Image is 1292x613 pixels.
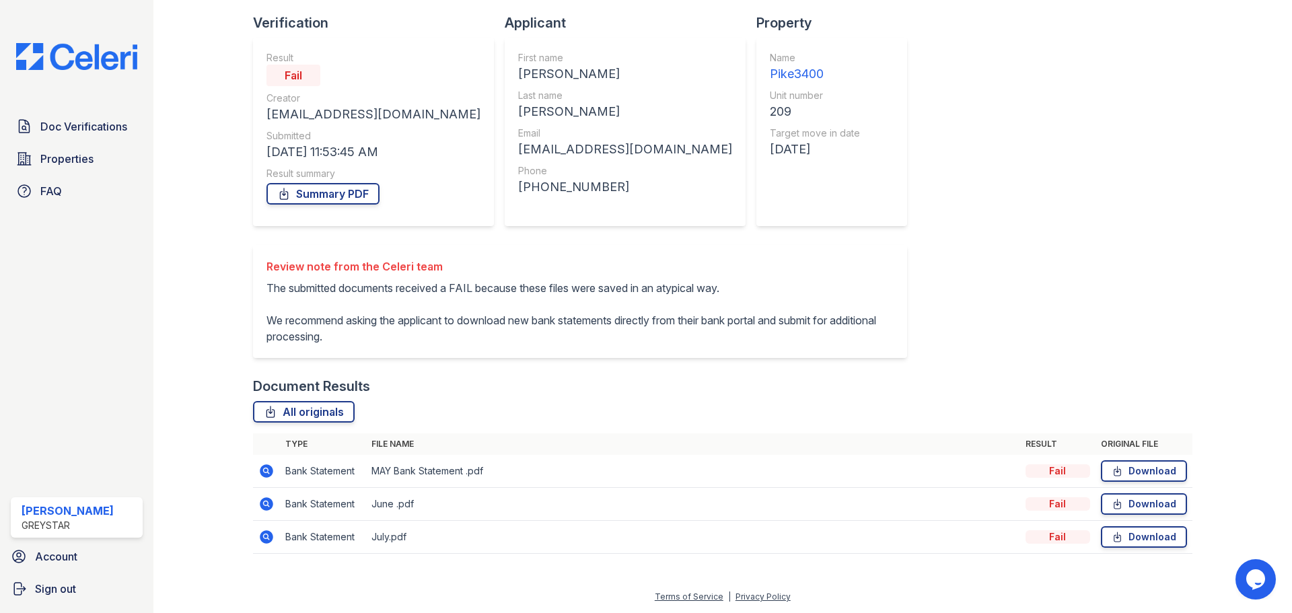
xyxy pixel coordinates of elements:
a: Sign out [5,575,148,602]
div: | [728,591,731,602]
th: Original file [1096,433,1192,455]
td: July.pdf [366,521,1020,554]
a: Doc Verifications [11,113,143,140]
div: [PERSON_NAME] [22,503,114,519]
div: Greystar [22,519,114,532]
div: [DATE] 11:53:45 AM [266,143,480,161]
a: Account [5,543,148,570]
div: Target move in date [770,127,860,140]
div: 209 [770,102,860,121]
div: Document Results [253,377,370,396]
td: Bank Statement [280,455,366,488]
span: Doc Verifications [40,118,127,135]
div: [PERSON_NAME] [518,65,732,83]
span: Sign out [35,581,76,597]
a: All originals [253,401,355,423]
div: First name [518,51,732,65]
div: Applicant [505,13,756,32]
span: FAQ [40,183,62,199]
div: Name [770,51,860,65]
div: Creator [266,92,480,105]
div: [EMAIL_ADDRESS][DOMAIN_NAME] [518,140,732,159]
td: Bank Statement [280,521,366,554]
iframe: chat widget [1235,559,1279,600]
a: Summary PDF [266,183,380,205]
div: Unit number [770,89,860,102]
a: Download [1101,526,1187,548]
div: [EMAIL_ADDRESS][DOMAIN_NAME] [266,105,480,124]
div: Submitted [266,129,480,143]
div: Email [518,127,732,140]
span: Properties [40,151,94,167]
a: Privacy Policy [735,591,791,602]
a: FAQ [11,178,143,205]
div: Fail [1026,530,1090,544]
div: Result [266,51,480,65]
div: Pike3400 [770,65,860,83]
div: [DATE] [770,140,860,159]
th: Type [280,433,366,455]
td: June .pdf [366,488,1020,521]
a: Download [1101,460,1187,482]
div: Verification [253,13,505,32]
a: Download [1101,493,1187,515]
a: Terms of Service [655,591,723,602]
th: File name [366,433,1020,455]
td: Bank Statement [280,488,366,521]
div: Fail [1026,497,1090,511]
span: Account [35,548,77,565]
div: [PHONE_NUMBER] [518,178,732,196]
td: MAY Bank Statement .pdf [366,455,1020,488]
div: Property [756,13,918,32]
div: Fail [266,65,320,86]
div: [PERSON_NAME] [518,102,732,121]
p: The submitted documents received a FAIL because these files were saved in an atypical way. We rec... [266,280,894,345]
a: Name Pike3400 [770,51,860,83]
div: Review note from the Celeri team [266,258,894,275]
a: Properties [11,145,143,172]
div: Result summary [266,167,480,180]
div: Last name [518,89,732,102]
th: Result [1020,433,1096,455]
div: Phone [518,164,732,178]
div: Fail [1026,464,1090,478]
img: CE_Logo_Blue-a8612792a0a2168367f1c8372b55b34899dd931a85d93a1a3d3e32e68fde9ad4.png [5,43,148,70]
